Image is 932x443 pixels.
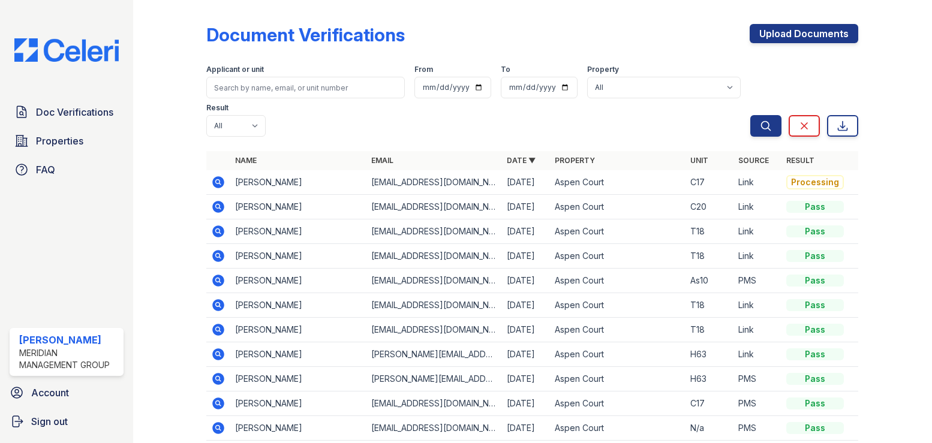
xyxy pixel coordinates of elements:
span: Sign out [31,414,68,429]
div: [PERSON_NAME] [19,333,119,347]
td: [PERSON_NAME][EMAIL_ADDRESS][DOMAIN_NAME] [366,342,502,367]
img: CE_Logo_Blue-a8612792a0a2168367f1c8372b55b34899dd931a85d93a1a3d3e32e68fde9ad4.png [5,38,128,62]
div: Pass [786,373,844,385]
a: Unit [690,156,708,165]
div: Pass [786,324,844,336]
div: Pass [786,250,844,262]
label: Applicant or unit [206,65,264,74]
label: Result [206,103,229,113]
td: PMS [733,391,781,416]
div: Pass [786,422,844,434]
a: Upload Documents [750,24,858,43]
a: Result [786,156,814,165]
td: PMS [733,269,781,293]
td: [PERSON_NAME] [230,219,366,244]
a: Name [235,156,257,165]
td: N/a [686,416,733,441]
td: [DATE] [502,244,550,269]
td: Aspen Court [550,342,686,367]
td: [PERSON_NAME] [230,244,366,269]
td: [EMAIL_ADDRESS][DOMAIN_NAME] [366,293,502,318]
td: [EMAIL_ADDRESS][DOMAIN_NAME] [366,391,502,416]
td: [EMAIL_ADDRESS][DOMAIN_NAME] [366,170,502,195]
label: Property [587,65,619,74]
td: H63 [686,342,733,367]
span: FAQ [36,162,55,177]
div: Pass [786,348,844,360]
a: Properties [10,129,124,153]
td: [DATE] [502,195,550,219]
td: Aspen Court [550,219,686,244]
td: [DATE] [502,293,550,318]
td: T18 [686,293,733,318]
div: Meridian Management Group [19,347,119,371]
td: [DATE] [502,219,550,244]
span: Account [31,385,69,400]
div: Document Verifications [206,24,405,46]
td: Aspen Court [550,269,686,293]
input: Search by name, email, or unit number [206,77,405,98]
td: C17 [686,391,733,416]
td: H63 [686,367,733,391]
td: [DATE] [502,269,550,293]
td: [EMAIL_ADDRESS][DOMAIN_NAME] [366,318,502,342]
td: T18 [686,244,733,269]
td: Link [733,219,781,244]
td: PMS [733,367,781,391]
td: Aspen Court [550,367,686,391]
label: From [414,65,433,74]
td: Link [733,195,781,219]
td: Aspen Court [550,170,686,195]
div: Processing [786,175,844,189]
td: T18 [686,318,733,342]
td: [PERSON_NAME] [230,342,366,367]
td: [EMAIL_ADDRESS][DOMAIN_NAME] [366,195,502,219]
div: Pass [786,275,844,287]
div: Pass [786,225,844,237]
td: [EMAIL_ADDRESS][DOMAIN_NAME] [366,219,502,244]
td: Aspen Court [550,293,686,318]
td: Aspen Court [550,416,686,441]
td: Aspen Court [550,318,686,342]
td: [DATE] [502,416,550,441]
td: [PERSON_NAME] [230,293,366,318]
td: Aspen Court [550,195,686,219]
td: [DATE] [502,367,550,391]
td: C17 [686,170,733,195]
td: [PERSON_NAME] [230,170,366,195]
td: Link [733,293,781,318]
a: Date ▼ [507,156,536,165]
td: [PERSON_NAME] [230,367,366,391]
td: Link [733,342,781,367]
td: [DATE] [502,391,550,416]
a: FAQ [10,158,124,182]
td: [EMAIL_ADDRESS][DOMAIN_NAME] [366,416,502,441]
td: Link [733,318,781,342]
td: PMS [733,416,781,441]
div: Pass [786,397,844,409]
td: [DATE] [502,342,550,367]
td: T18 [686,219,733,244]
a: Email [371,156,393,165]
td: [PERSON_NAME] [230,269,366,293]
a: Doc Verifications [10,100,124,124]
td: [EMAIL_ADDRESS][DOMAIN_NAME] [366,269,502,293]
td: C20 [686,195,733,219]
div: Pass [786,201,844,213]
td: Aspen Court [550,391,686,416]
td: Link [733,170,781,195]
td: [PERSON_NAME] [230,416,366,441]
td: [EMAIL_ADDRESS][DOMAIN_NAME] [366,244,502,269]
td: Link [733,244,781,269]
label: To [501,65,510,74]
td: [DATE] [502,318,550,342]
td: [PERSON_NAME][EMAIL_ADDRESS][DOMAIN_NAME] [366,367,502,391]
span: Properties [36,134,83,148]
td: [DATE] [502,170,550,195]
span: Doc Verifications [36,105,113,119]
td: [PERSON_NAME] [230,391,366,416]
a: Account [5,381,128,405]
a: Sign out [5,409,128,433]
div: Pass [786,299,844,311]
